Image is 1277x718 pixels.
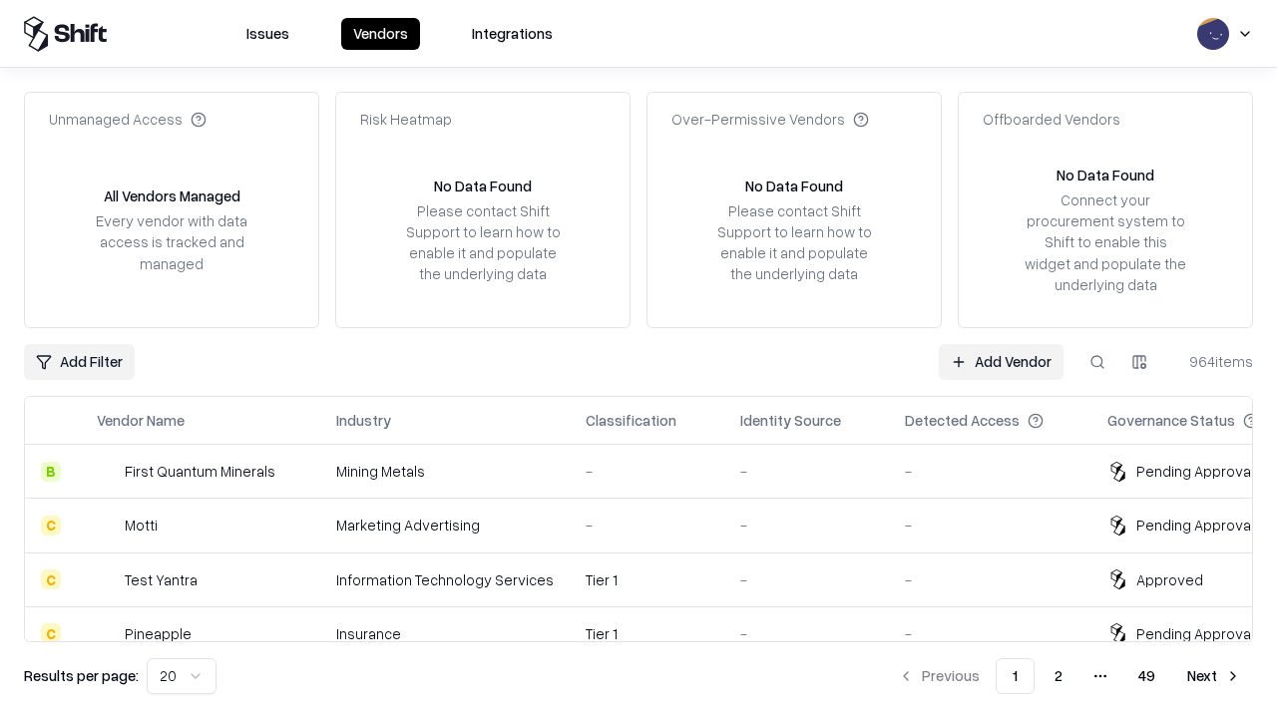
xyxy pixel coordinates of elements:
div: - [740,461,873,482]
div: - [905,569,1075,590]
div: Detected Access [905,410,1020,431]
div: Pending Approval [1136,461,1254,482]
div: - [905,623,1075,644]
div: - [586,515,708,536]
div: Tier 1 [586,623,708,644]
img: Pineapple [97,623,117,643]
div: Information Technology Services [336,569,554,590]
div: No Data Found [1057,165,1154,185]
button: Issues [234,18,301,50]
div: - [905,461,1075,482]
div: Approved [1136,569,1203,590]
img: First Quantum Minerals [97,462,117,482]
div: Pending Approval [1136,515,1254,536]
div: C [41,623,61,643]
div: Connect your procurement system to Shift to enable this widget and populate the underlying data [1023,189,1188,295]
div: Industry [336,410,391,431]
div: - [740,515,873,536]
div: 964 items [1173,351,1253,372]
div: Offboarded Vendors [983,109,1120,130]
div: - [740,569,873,590]
div: No Data Found [434,176,532,196]
button: Add Filter [24,344,135,380]
div: - [740,623,873,644]
div: Please contact Shift Support to learn how to enable it and populate the underlying data [711,200,877,285]
div: No Data Found [745,176,843,196]
div: C [41,516,61,536]
div: Risk Heatmap [360,109,452,130]
div: Motti [125,515,158,536]
div: C [41,569,61,589]
button: 1 [996,658,1035,694]
div: Every vendor with data access is tracked and managed [89,210,254,273]
div: Test Yantra [125,569,198,590]
button: 49 [1122,658,1171,694]
div: Insurance [336,623,554,644]
div: Over-Permissive Vendors [671,109,869,130]
div: - [586,461,708,482]
nav: pagination [886,658,1253,694]
img: Test Yantra [97,569,117,589]
div: Mining Metals [336,461,554,482]
button: Next [1175,658,1253,694]
div: B [41,462,61,482]
div: Pineapple [125,623,192,644]
div: - [905,515,1075,536]
button: 2 [1039,658,1078,694]
div: Pending Approval [1136,623,1254,644]
div: Vendor Name [97,410,185,431]
button: Integrations [460,18,565,50]
div: All Vendors Managed [104,185,240,206]
img: Motti [97,516,117,536]
button: Vendors [341,18,420,50]
div: Governance Status [1107,410,1235,431]
div: First Quantum Minerals [125,461,275,482]
p: Results per page: [24,665,139,686]
div: Identity Source [740,410,841,431]
div: Tier 1 [586,569,708,590]
div: Unmanaged Access [49,109,207,130]
div: Marketing Advertising [336,515,554,536]
a: Add Vendor [939,344,1064,380]
div: Please contact Shift Support to learn how to enable it and populate the underlying data [400,200,566,285]
div: Classification [586,410,676,431]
